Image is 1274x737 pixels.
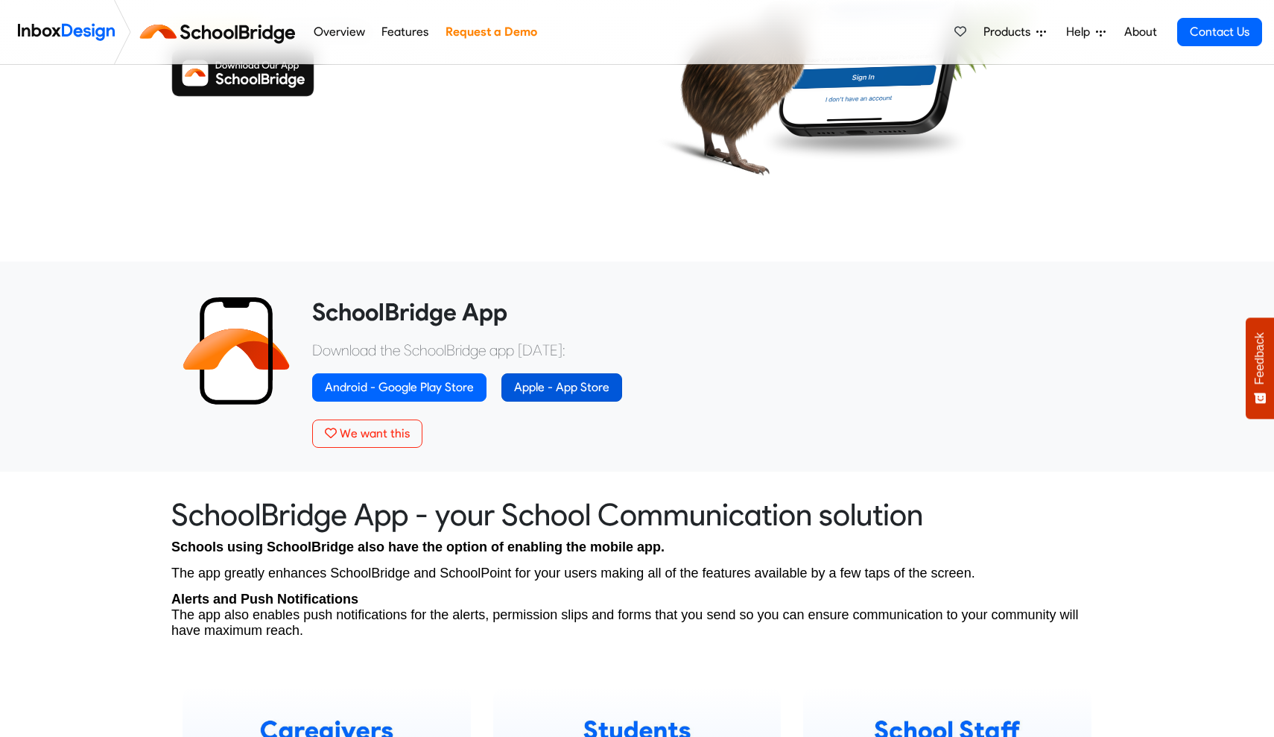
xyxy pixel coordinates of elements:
heading: SchoolBridge App - your School Communication solution [171,496,1103,534]
a: Features [378,17,433,47]
a: Android - Google Play Store [312,373,487,402]
a: Contact Us [1177,18,1262,46]
button: We want this [312,420,422,448]
button: Feedback - Show survey [1246,317,1274,419]
span: Feedback [1253,332,1267,385]
img: 2022_01_13_icon_sb_app.svg [183,297,290,405]
span: The app greatly enhances SchoolBridge and SchoolPoint for your users making all of the features a... [171,566,975,581]
span: Products [983,23,1036,41]
a: Help [1060,17,1112,47]
a: Products [977,17,1052,47]
heading: SchoolBridge App [312,297,1091,327]
span: Schools using SchoolBridge also have the option of enabling the mobile app. [171,540,665,554]
img: schoolbridge logo [137,14,305,50]
img: Download SchoolBridge App [171,49,314,97]
span: The app also enables push notifications for the alerts, permission slips and forms that you send ... [171,607,1079,638]
strong: Alerts and Push Notifications [171,592,358,607]
p: Download the SchoolBridge app [DATE]: [312,339,1091,361]
a: Request a Demo [441,17,541,47]
span: We want this [340,426,410,440]
span: Help [1066,23,1096,41]
img: shadow.png [758,118,971,164]
a: Overview [309,17,369,47]
a: About [1120,17,1161,47]
a: Apple - App Store [501,373,622,402]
